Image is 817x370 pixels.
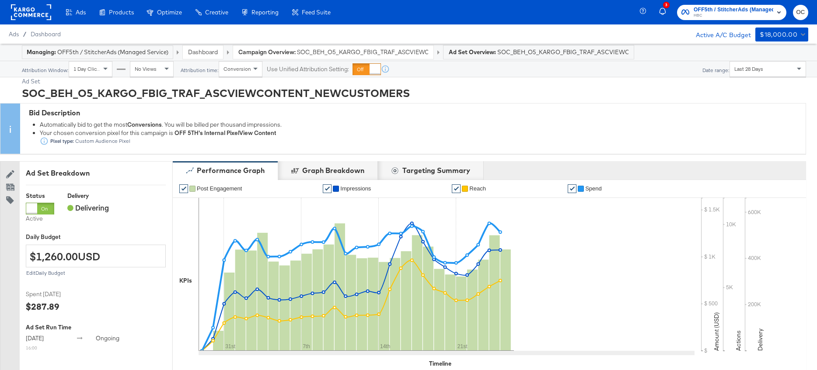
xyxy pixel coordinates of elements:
div: Attribution Window: [21,67,69,73]
span: OFF5th / StitcherAds (Managed Service) [694,5,773,14]
div: Ad Set [22,77,806,86]
a: ✔ [323,184,332,193]
span: Impressions [340,185,371,192]
div: Active A/C Budget [687,28,751,41]
strong: Ad Set Overview: [449,48,496,55]
button: 3 [658,4,673,21]
div: Status [26,192,54,200]
div: Bid Description [29,108,801,118]
span: Delivering [67,203,109,212]
button: OFF5th / StitcherAds (Managed Service)HBC [677,5,786,20]
div: Ad Set Breakdown [26,168,166,178]
span: OC [796,7,805,17]
a: ✔ [452,184,461,193]
div: Your chosen conversion pixel for this campaign is [40,129,801,146]
div: Edit Daily Budget [26,270,166,276]
a: Dashboard [188,48,218,56]
span: Conversion [223,66,251,72]
strong: OFF 5TH's Internal Pixel View Content [175,129,276,137]
span: Last 28 Days [734,66,763,72]
span: Optimize [157,9,182,16]
span: Creative [205,9,228,16]
strong: Campaign Overview: [238,48,296,56]
text: Amount (USD) [712,312,720,351]
span: Reporting [251,9,279,16]
span: Spent [DATE] [26,290,91,298]
div: Ad Set Run Time [26,323,166,332]
strong: Pixel type: [50,138,74,145]
span: / [19,31,31,38]
div: Delivery [67,192,109,200]
div: Performance Graph [197,166,265,176]
span: Products [109,9,134,16]
div: Custom Audience Pixel [49,138,131,145]
text: Actions [734,330,742,351]
a: Campaign Overview: SOC_BEH_O5_KARGO_FBIG_TRAF_ASCVIEWCONTENT [238,48,428,56]
span: SOC_BEH_O5_KARGO_FBIG_TRAF_ASCVIEWCONTENT_NEWCUSTOMERS [297,48,428,56]
label: Active [26,214,54,223]
text: Delivery [756,329,764,351]
strong: Managing: [27,48,56,55]
label: Daily Budget [26,233,166,241]
span: Post Engagement [197,185,242,192]
label: Use Unified Attribution Setting: [267,65,349,73]
span: No Views [135,66,157,72]
span: ongoing [96,334,119,342]
div: 3 [663,2,670,8]
div: Date range: [702,67,730,73]
span: SOC_BEH_O5_KARGO_FBIG_TRAF_ASCVIEWCONTENT_NEWCUSTOMERS [497,48,628,56]
a: ✔ [568,184,576,193]
span: Reach [469,185,486,192]
div: $18,000.00 [760,29,797,40]
button: $18,000.00 [755,28,808,41]
span: HBC [694,12,773,19]
div: Attribution time: [180,67,219,73]
a: ✔ [179,184,188,193]
div: KPIs [179,277,192,285]
strong: Conversions [127,121,162,129]
div: $287.89 [26,300,59,313]
div: Graph Breakdown [302,166,364,176]
div: Timeline [429,360,451,368]
span: 1 Day Clicks [73,66,102,72]
span: [DATE] [26,334,44,342]
div: OFF5th / StitcherAds (Managed Service) [27,48,168,56]
a: Dashboard [31,31,61,38]
span: Spend [585,185,602,192]
div: SOC_BEH_O5_KARGO_FBIG_TRAF_ASCVIEWCONTENT_NEWCUSTOMERS [22,86,806,100]
span: Feed Suite [302,9,331,16]
button: OC [793,5,808,20]
div: Targeting Summary [402,166,470,176]
span: Ads [9,31,19,38]
div: Automatically bid to get the most . You will be billed per thousand impressions. [40,121,801,129]
sub: 16:00 [26,345,37,351]
span: Ads [76,9,86,16]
